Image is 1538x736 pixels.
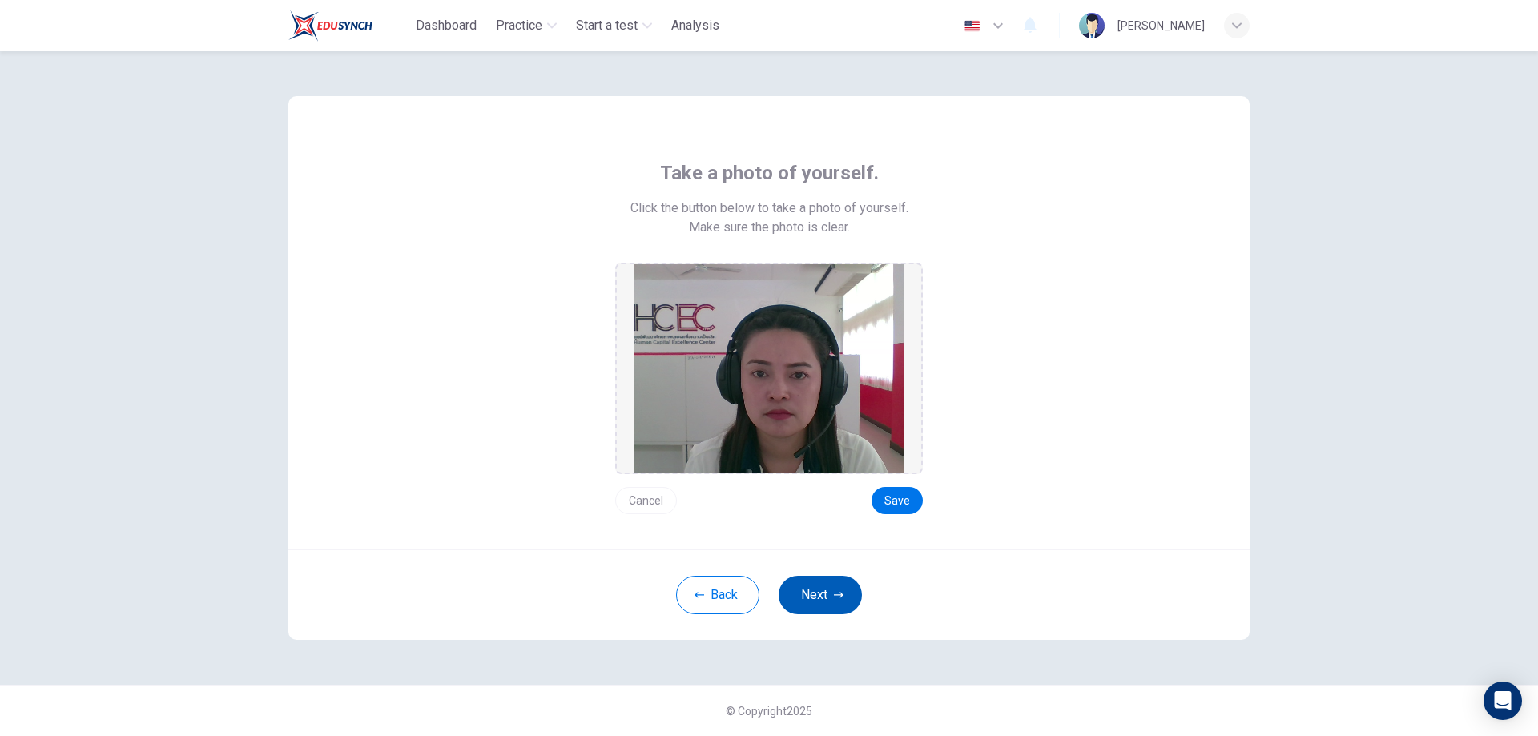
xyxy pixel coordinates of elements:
[665,11,726,40] button: Analysis
[416,16,477,35] span: Dashboard
[962,20,982,32] img: en
[1117,16,1205,35] div: [PERSON_NAME]
[779,576,862,614] button: Next
[288,10,409,42] a: Train Test logo
[634,264,904,473] img: preview screemshot
[409,11,483,40] button: Dashboard
[496,16,542,35] span: Practice
[676,576,759,614] button: Back
[726,705,812,718] span: © Copyright 2025
[872,487,923,514] button: Save
[689,218,850,237] span: Make sure the photo is clear.
[630,199,908,218] span: Click the button below to take a photo of yourself.
[489,11,563,40] button: Practice
[288,10,372,42] img: Train Test logo
[671,16,719,35] span: Analysis
[1484,682,1522,720] div: Open Intercom Messenger
[1079,13,1105,38] img: Profile picture
[660,160,879,186] span: Take a photo of yourself.
[615,487,677,514] button: Cancel
[570,11,658,40] button: Start a test
[576,16,638,35] span: Start a test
